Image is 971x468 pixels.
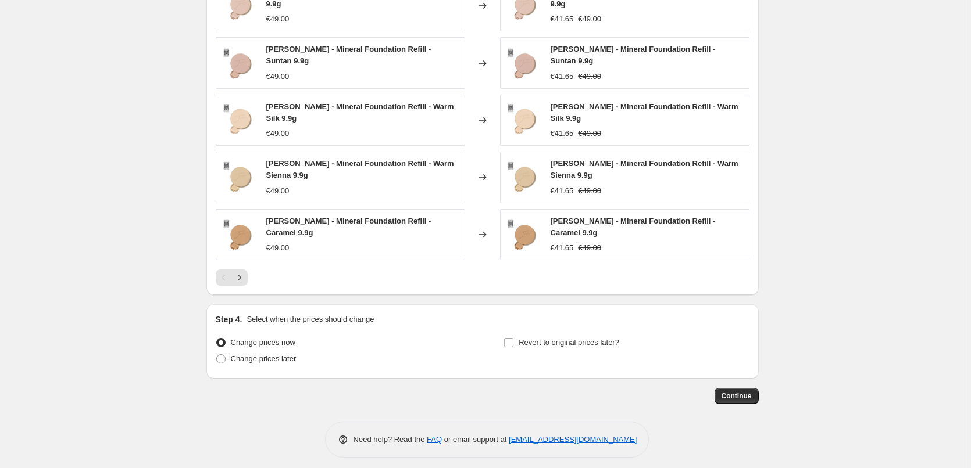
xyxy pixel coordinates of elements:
[551,217,716,237] span: [PERSON_NAME] - Mineral Foundation Refill - Caramel 9.9g
[266,129,290,138] span: €49.00
[578,72,601,81] span: €49.00
[506,217,541,252] img: jane-iredale-mineral-foundation-refill-caramel-99g-753899_80x.png
[519,338,619,347] span: Revert to original prices later?
[722,391,752,401] span: Continue
[222,160,257,195] img: jane-iredale-mineral-foundation-refill-warm-sienna-99g-421953_80x.png
[551,45,716,65] span: [PERSON_NAME] - Mineral Foundation Refill - Suntan 9.9g
[222,103,257,138] img: jane-iredale-mineral-foundation-refill-warm-silk-99g-239784_80x.png
[578,15,601,23] span: €49.00
[551,129,574,138] span: €41.65
[442,435,509,444] span: or email support at
[506,103,541,138] img: jane-iredale-mineral-foundation-refill-warm-silk-99g-239784_80x.png
[266,186,290,195] span: €49.00
[216,314,242,325] h2: Step 4.
[578,186,601,195] span: €49.00
[266,159,454,179] span: [PERSON_NAME] - Mineral Foundation Refill - Warm Sienna 9.9g
[222,46,257,81] img: jane-iredale-mineral-foundation-refill-suntan-99g-806943_80x.png
[715,388,759,404] button: Continue
[231,354,297,363] span: Change prices later
[231,338,295,347] span: Change prices now
[578,129,601,138] span: €49.00
[247,314,374,325] p: Select when the prices should change
[506,46,541,81] img: jane-iredale-mineral-foundation-refill-suntan-99g-806943_80x.png
[506,160,541,195] img: jane-iredale-mineral-foundation-refill-warm-sienna-99g-421953_80x.png
[266,243,290,252] span: €49.00
[551,243,574,252] span: €41.65
[551,186,574,195] span: €41.65
[427,435,442,444] a: FAQ
[266,45,431,65] span: [PERSON_NAME] - Mineral Foundation Refill - Suntan 9.9g
[231,269,248,286] button: Next
[266,15,290,23] span: €49.00
[216,269,248,286] nav: Pagination
[266,102,454,123] span: [PERSON_NAME] - Mineral Foundation Refill - Warm Silk 9.9g
[578,243,601,252] span: €49.00
[222,217,257,252] img: jane-iredale-mineral-foundation-refill-caramel-99g-753899_80x.png
[266,72,290,81] span: €49.00
[551,15,574,23] span: €41.65
[551,159,738,179] span: [PERSON_NAME] - Mineral Foundation Refill - Warm Sienna 9.9g
[551,102,738,123] span: [PERSON_NAME] - Mineral Foundation Refill - Warm Silk 9.9g
[509,435,637,444] a: [EMAIL_ADDRESS][DOMAIN_NAME]
[551,72,574,81] span: €41.65
[266,217,431,237] span: [PERSON_NAME] - Mineral Foundation Refill - Caramel 9.9g
[354,435,427,444] span: Need help? Read the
